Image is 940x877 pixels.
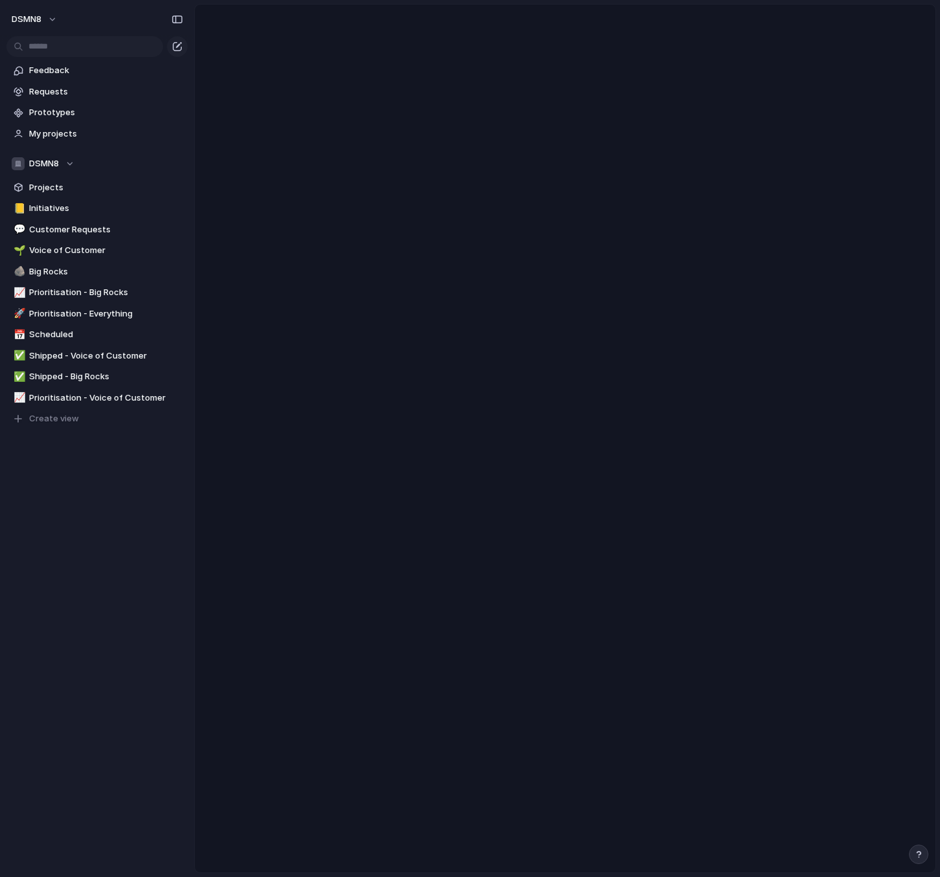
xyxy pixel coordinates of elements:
[29,181,183,194] span: Projects
[29,223,183,236] span: Customer Requests
[29,370,183,383] span: Shipped - Big Rocks
[12,307,25,320] button: 🚀
[29,244,183,257] span: Voice of Customer
[6,346,188,366] a: ✅Shipped - Voice of Customer
[12,392,25,405] button: 📈
[29,265,183,278] span: Big Rocks
[12,328,25,341] button: 📅
[6,241,188,260] a: 🌱Voice of Customer
[29,128,183,140] span: My projects
[29,202,183,215] span: Initiatives
[6,154,188,173] button: DSMN8
[14,243,23,258] div: 🌱
[29,286,183,299] span: Prioritisation - Big Rocks
[29,64,183,77] span: Feedback
[12,370,25,383] button: ✅
[6,283,188,302] a: 📈Prioritisation - Big Rocks
[12,286,25,299] button: 📈
[14,285,23,300] div: 📈
[12,350,25,362] button: ✅
[14,222,23,237] div: 💬
[6,367,188,386] a: ✅Shipped - Big Rocks
[29,307,183,320] span: Prioritisation - Everything
[6,262,188,282] a: 🪨Big Rocks
[14,306,23,321] div: 🚀
[12,244,25,257] button: 🌱
[29,350,183,362] span: Shipped - Voice of Customer
[12,13,41,26] span: DSMN8
[6,9,64,30] button: DSMN8
[29,157,59,170] span: DSMN8
[14,370,23,384] div: ✅
[6,304,188,324] a: 🚀Prioritisation - Everything
[14,390,23,405] div: 📈
[14,201,23,216] div: 📒
[12,202,25,215] button: 📒
[6,409,188,428] button: Create view
[29,392,183,405] span: Prioritisation - Voice of Customer
[14,348,23,363] div: ✅
[6,199,188,218] a: 📒Initiatives
[14,327,23,342] div: 📅
[6,388,188,408] a: 📈Prioritisation - Voice of Customer
[6,178,188,197] a: Projects
[6,220,188,239] a: 💬Customer Requests
[29,85,183,98] span: Requests
[6,82,188,102] a: Requests
[29,106,183,119] span: Prototypes
[12,223,25,236] button: 💬
[6,124,188,144] a: My projects
[12,265,25,278] button: 🪨
[6,103,188,122] a: Prototypes
[29,412,79,425] span: Create view
[6,325,188,344] a: 📅Scheduled
[29,328,183,341] span: Scheduled
[6,61,188,80] a: Feedback
[14,264,23,279] div: 🪨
